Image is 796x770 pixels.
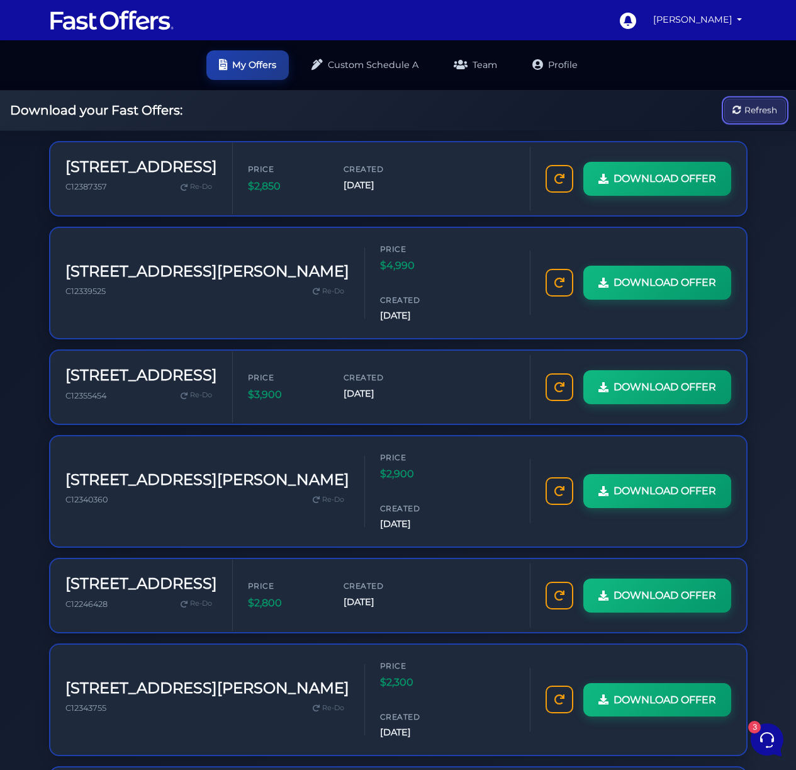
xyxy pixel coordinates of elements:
[15,134,237,172] a: Fast Offers SupportHow to Use NEW Authentisign Templates, Full Walkthrough Tutorial: [URL][DOMAIN...
[583,579,731,613] a: DOWNLOAD OFFER
[190,390,212,401] span: Re-Do
[299,50,431,80] a: Custom Schedule A
[380,294,456,306] span: Created
[190,181,212,193] span: Re-Do
[583,266,731,300] a: DOWNLOAD OFFER
[65,286,106,296] span: C12339525
[20,92,45,117] img: dark
[65,599,108,609] span: C12246428
[614,275,716,291] span: DOWNLOAD OFFER
[248,163,323,175] span: Price
[380,725,456,740] span: [DATE]
[748,721,786,759] iframe: Customerly Messenger Launcher
[195,422,211,433] p: Help
[583,474,731,508] a: DOWNLOAD OFFER
[248,580,323,592] span: Price
[380,502,456,514] span: Created
[207,139,232,150] p: [DATE]
[322,286,344,297] span: Re-Do
[744,103,777,117] span: Refresh
[322,494,344,506] span: Re-Do
[176,179,217,195] a: Re-Do
[53,106,199,118] p: Huge Announcement: [URL][DOMAIN_NAME]
[344,163,419,175] span: Created
[87,404,165,433] button: 3Messages
[248,371,323,383] span: Price
[248,387,323,403] span: $3,900
[65,679,349,698] h3: [STREET_ADDRESS][PERSON_NAME]
[219,154,232,167] span: 1
[380,451,456,463] span: Price
[28,254,206,267] input: Search for an Article...
[10,404,87,433] button: Home
[614,483,716,499] span: DOWNLOAD OFFER
[308,283,349,300] a: Re-Do
[176,596,217,612] a: Re-Do
[380,660,456,672] span: Price
[380,674,456,691] span: $2,300
[248,595,323,611] span: $2,800
[20,177,232,202] button: Start a Conversation
[308,700,349,716] a: Re-Do
[441,50,510,80] a: Team
[126,403,135,412] span: 3
[108,422,144,433] p: Messages
[380,517,456,531] span: [DATE]
[65,366,217,385] h3: [STREET_ADDRESS]
[10,103,182,118] h2: Download your Fast Offers:
[65,471,349,489] h3: [STREET_ADDRESS][PERSON_NAME]
[308,492,349,508] a: Re-Do
[520,50,590,80] a: Profile
[91,184,176,195] span: Start a Conversation
[65,495,108,504] span: C12340360
[65,158,217,176] h3: [STREET_ADDRESS]
[380,258,456,274] span: $4,990
[248,178,323,195] span: $2,850
[583,370,731,404] a: DOWNLOAD OFFER
[380,711,456,723] span: Created
[344,387,419,401] span: [DATE]
[65,263,349,281] h3: [STREET_ADDRESS][PERSON_NAME]
[65,575,217,593] h3: [STREET_ADDRESS]
[724,99,786,122] button: Refresh
[157,227,232,237] a: Open Help Center
[344,580,419,592] span: Created
[322,703,344,714] span: Re-Do
[65,182,107,191] span: C12387357
[53,154,199,167] p: How to Use NEW Authentisign Templates, Full Walkthrough Tutorial: [URL][DOMAIN_NAME]
[10,10,211,50] h2: Hello [PERSON_NAME] 👋
[648,8,748,32] a: [PERSON_NAME]
[344,371,419,383] span: Created
[614,171,716,187] span: DOWNLOAD OFFER
[15,86,237,123] a: Fast Offers SupportHuge Announcement: [URL][DOMAIN_NAME][DATE]1
[219,106,232,118] span: 1
[53,139,199,152] span: Fast Offers Support
[190,598,212,609] span: Re-Do
[38,422,59,433] p: Home
[164,404,242,433] button: Help
[207,91,232,102] p: [DATE]
[344,178,419,193] span: [DATE]
[583,683,731,717] a: DOWNLOAD OFFER
[380,243,456,255] span: Price
[583,162,731,196] a: DOWNLOAD OFFER
[176,387,217,404] a: Re-Do
[344,595,419,609] span: [DATE]
[614,587,716,604] span: DOWNLOAD OFFER
[614,692,716,708] span: DOWNLOAD OFFER
[614,379,716,395] span: DOWNLOAD OFFER
[65,703,106,713] span: C12343755
[380,466,456,482] span: $2,900
[20,227,86,237] span: Find an Answer
[380,309,456,323] span: [DATE]
[20,71,102,81] span: Your Conversations
[53,91,199,103] span: Fast Offers Support
[20,140,45,166] img: dark
[206,50,289,80] a: My Offers
[203,71,232,81] a: See all
[65,391,106,400] span: C12355454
